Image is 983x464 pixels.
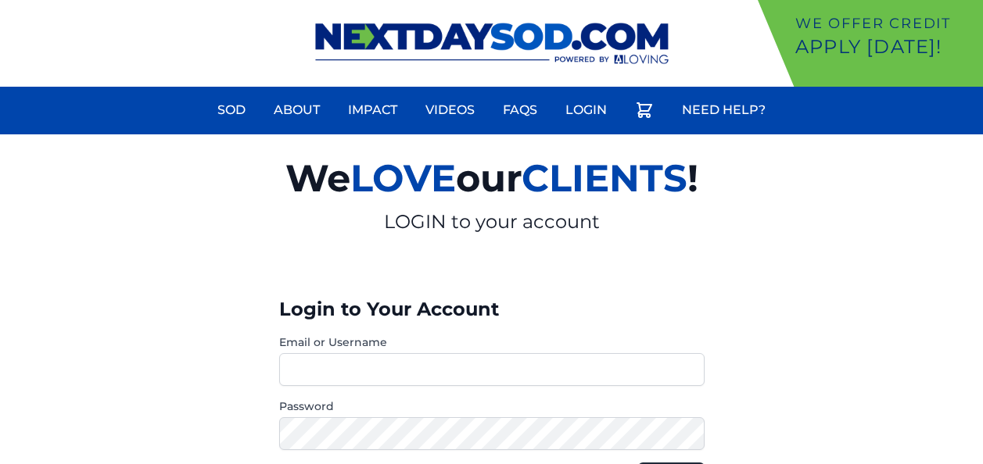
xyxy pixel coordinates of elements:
a: Videos [416,91,484,129]
a: Login [556,91,616,129]
span: CLIENTS [522,155,687,201]
p: We offer Credit [795,12,977,34]
label: Password [279,398,705,414]
h2: We our ! [104,147,880,209]
a: About [264,91,329,129]
label: Email or Username [279,334,705,350]
a: Need Help? [673,91,775,129]
a: Impact [339,91,407,129]
p: LOGIN to your account [104,209,880,234]
a: FAQs [493,91,547,129]
p: Apply [DATE]! [795,34,977,59]
span: LOVE [350,155,456,201]
a: Sod [208,91,255,129]
h3: Login to Your Account [279,297,705,322]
